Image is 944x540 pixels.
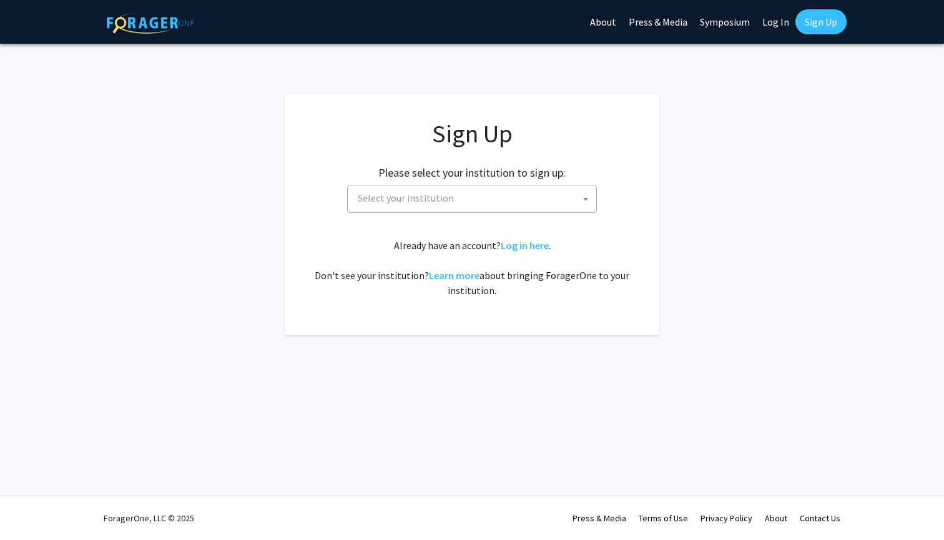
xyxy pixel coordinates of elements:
[107,12,194,34] img: ForagerOne Logo
[639,513,688,524] a: Terms of Use
[310,238,634,298] div: Already have an account? . Don't see your institution? about bringing ForagerOne to your institut...
[347,185,597,213] span: Select your institution
[800,513,840,524] a: Contact Us
[701,513,752,524] a: Privacy Policy
[378,166,566,180] h2: Please select your institution to sign up:
[353,185,596,211] span: Select your institution
[765,513,787,524] a: About
[104,496,194,540] div: ForagerOne, LLC © 2025
[358,192,454,204] span: Select your institution
[429,269,479,282] a: Learn more about bringing ForagerOne to your institution
[501,239,549,252] a: Log in here
[795,9,847,34] a: Sign Up
[573,513,626,524] a: Press & Media
[310,119,634,149] h1: Sign Up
